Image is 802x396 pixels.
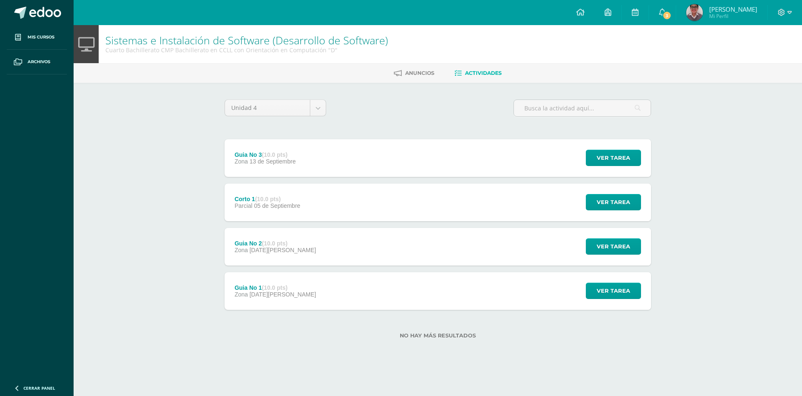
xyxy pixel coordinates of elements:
[250,291,316,298] span: [DATE][PERSON_NAME]
[262,284,287,291] strong: (10.0 pts)
[250,247,316,253] span: [DATE][PERSON_NAME]
[597,239,630,254] span: Ver tarea
[235,284,316,291] div: Guia No 1
[586,238,641,255] button: Ver tarea
[235,291,248,298] span: Zona
[597,283,630,299] span: Ver tarea
[28,34,54,41] span: Mis cursos
[225,100,326,116] a: Unidad 4
[455,66,502,80] a: Actividades
[254,202,301,209] span: 05 de Septiembre
[235,151,296,158] div: Guia No 3
[235,202,253,209] span: Parcial
[686,4,703,21] img: 9ff29071dadff2443d3fc9e4067af210.png
[262,151,287,158] strong: (10.0 pts)
[586,194,641,210] button: Ver tarea
[586,150,641,166] button: Ver tarea
[105,33,388,47] a: Sistemas e Instalación de Software (Desarrollo de Software)
[597,194,630,210] span: Ver tarea
[7,50,67,74] a: Archivos
[225,332,651,339] label: No hay más resultados
[105,46,388,54] div: Cuarto Bachillerato CMP Bachillerato en CCLL con Orientación en Computación 'D'
[597,150,630,166] span: Ver tarea
[7,25,67,50] a: Mis cursos
[465,70,502,76] span: Actividades
[235,240,316,247] div: Guia No 2
[405,70,434,76] span: Anuncios
[235,247,248,253] span: Zona
[235,196,300,202] div: Corto 1
[250,158,296,165] span: 13 de Septiembre
[231,100,304,116] span: Unidad 4
[105,34,388,46] h1: Sistemas e Instalación de Software (Desarrollo de Software)
[514,100,651,116] input: Busca la actividad aquí...
[394,66,434,80] a: Anuncios
[262,240,287,247] strong: (10.0 pts)
[235,158,248,165] span: Zona
[709,13,757,20] span: Mi Perfil
[28,59,50,65] span: Archivos
[662,11,672,20] span: 3
[586,283,641,299] button: Ver tarea
[709,5,757,13] span: [PERSON_NAME]
[23,385,55,391] span: Cerrar panel
[255,196,281,202] strong: (10.0 pts)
